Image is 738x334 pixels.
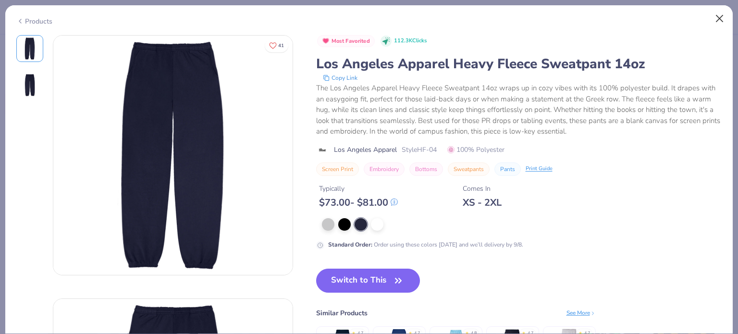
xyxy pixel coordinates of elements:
span: Most Favorited [332,38,370,44]
div: See More [566,309,596,317]
div: Typically [319,184,398,194]
span: Los Angeles Apparel [334,145,397,155]
div: ★ [465,330,469,334]
div: $ 73.00 - $ 81.00 [319,197,398,209]
div: XS - 2XL [463,197,502,209]
button: Pants [494,162,521,176]
div: Similar Products [316,308,368,318]
div: ★ [408,330,412,334]
button: Embroidery [364,162,405,176]
button: Badge Button [317,35,375,48]
span: 100% Polyester [447,145,504,155]
img: Front [53,36,293,275]
img: brand logo [316,146,329,154]
div: The Los Angeles Apparel Heavy Fleece Sweatpant 14oz wraps up in cozy vibes with its 100% polyeste... [316,83,722,137]
img: Back [18,74,41,97]
button: Bottoms [409,162,443,176]
div: Products [16,16,52,26]
div: Print Guide [526,165,553,173]
strong: Standard Order : [328,241,372,248]
img: Most Favorited sort [322,37,330,45]
div: ★ [352,330,356,334]
button: Sweatpants [448,162,490,176]
button: Like [265,38,288,52]
div: ★ [522,330,526,334]
div: Los Angeles Apparel Heavy Fleece Sweatpant 14oz [316,55,722,73]
span: 41 [278,43,284,48]
button: Close [711,10,729,28]
div: Order using these colors [DATE] and we’ll delivery by 9/8. [328,240,523,249]
div: ★ [578,330,582,334]
button: copy to clipboard [320,73,360,83]
span: 112.3K Clicks [394,37,427,45]
span: Style HF-04 [402,145,437,155]
button: Screen Print [316,162,359,176]
img: Front [18,37,41,60]
div: Comes In [463,184,502,194]
button: Switch to This [316,269,420,293]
